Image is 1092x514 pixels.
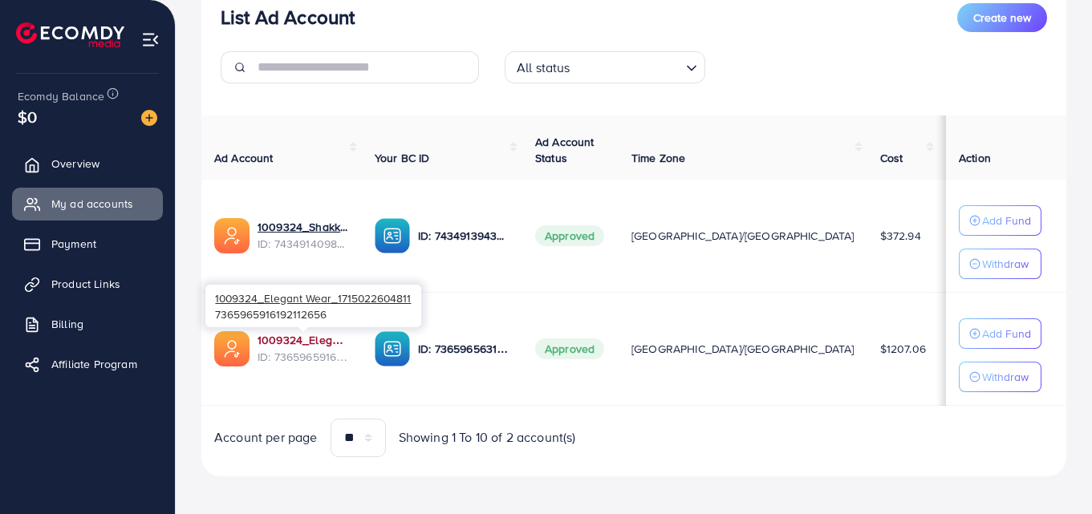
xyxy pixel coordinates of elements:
span: My ad accounts [51,196,133,212]
span: Approved [535,338,604,359]
span: Payment [51,236,96,252]
img: ic-ba-acc.ded83a64.svg [375,218,410,253]
span: Ad Account [214,150,274,166]
img: ic-ads-acc.e4c84228.svg [214,218,250,253]
button: Withdraw [959,362,1041,392]
span: $0 [18,105,37,128]
p: Add Fund [982,211,1031,230]
span: Ecomdy Balance [18,88,104,104]
a: Payment [12,228,163,260]
span: [GEOGRAPHIC_DATA]/[GEOGRAPHIC_DATA] [631,228,855,244]
span: Product Links [51,276,120,292]
img: logo [16,22,124,47]
img: ic-ba-acc.ded83a64.svg [375,331,410,366]
a: 1009324_Elegant Wear_1715022604811 [258,332,349,348]
span: Cost [880,150,903,166]
button: Add Fund [959,318,1041,349]
p: Add Fund [982,324,1031,343]
span: Create new [973,10,1031,26]
span: ID: 7365965916192112656 [258,349,349,365]
p: ID: 7365965631474204673 [418,339,509,358]
span: Billing [51,316,83,332]
a: Product Links [12,268,163,300]
button: Add Fund [959,205,1041,236]
img: menu [141,30,160,49]
input: Search for option [575,53,680,79]
button: Withdraw [959,249,1041,279]
a: Affiliate Program [12,348,163,380]
iframe: Chat [1024,442,1080,502]
img: ic-ads-acc.e4c84228.svg [214,331,250,366]
div: 7365965916192112656 [205,285,421,327]
span: Ad Account Status [535,134,595,166]
span: Time Zone [631,150,685,166]
a: Overview [12,148,163,180]
span: All status [514,56,574,79]
p: ID: 7434913943245914129 [418,226,509,245]
span: Overview [51,156,99,172]
img: image [141,110,157,126]
span: [GEOGRAPHIC_DATA]/[GEOGRAPHIC_DATA] [631,341,855,357]
p: Withdraw [982,254,1029,273]
span: Your BC ID [375,150,430,166]
button: Create new [957,3,1047,32]
a: My ad accounts [12,188,163,220]
span: Action [959,150,991,166]
span: ID: 7434914098950799361 [258,236,349,252]
a: Billing [12,308,163,340]
span: 1009324_Elegant Wear_1715022604811 [215,290,411,306]
h3: List Ad Account [221,6,355,29]
span: Approved [535,225,604,246]
span: Showing 1 To 10 of 2 account(s) [399,428,576,447]
div: <span class='underline'>1009324_Shakka_1731075849517</span></br>7434914098950799361 [258,219,349,252]
span: Affiliate Program [51,356,137,372]
a: 1009324_Shakka_1731075849517 [258,219,349,235]
p: Withdraw [982,367,1029,387]
span: $1207.06 [880,341,926,357]
div: Search for option [505,51,705,83]
span: Account per page [214,428,318,447]
span: $372.94 [880,228,921,244]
